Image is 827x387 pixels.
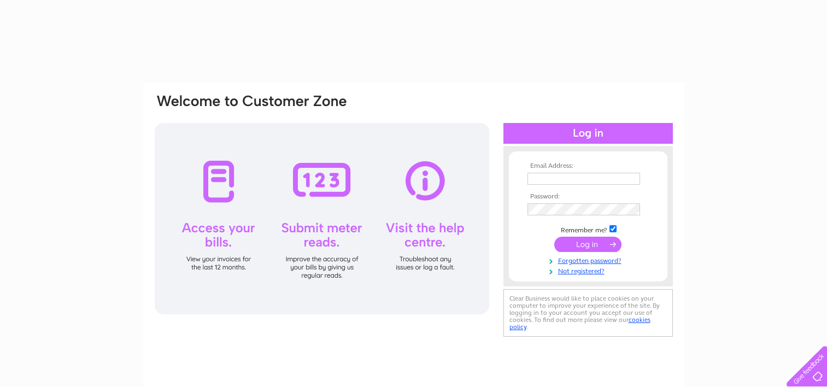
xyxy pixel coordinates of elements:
[503,289,673,337] div: Clear Business would like to place cookies on your computer to improve your experience of the sit...
[509,316,650,331] a: cookies policy
[525,193,652,201] th: Password:
[527,265,652,275] a: Not registered?
[554,237,621,252] input: Submit
[525,224,652,234] td: Remember me?
[525,162,652,170] th: Email Address:
[527,255,652,265] a: Forgotten password?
